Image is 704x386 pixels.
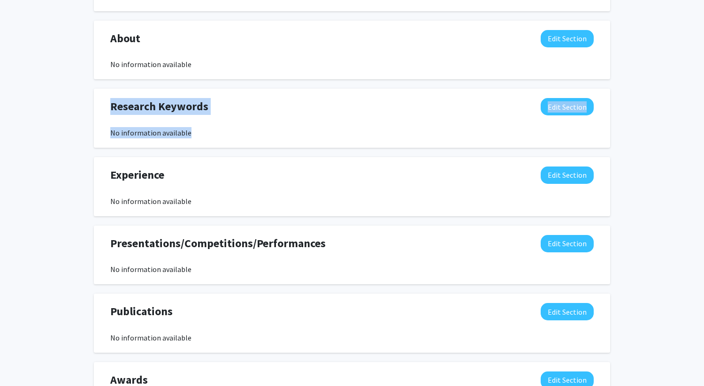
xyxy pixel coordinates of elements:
iframe: Chat [7,344,40,379]
div: No information available [110,127,594,138]
button: Edit Experience [541,167,594,184]
div: No information available [110,59,594,70]
span: About [110,30,140,47]
div: No information available [110,332,594,343]
span: Experience [110,167,164,183]
div: No information available [110,196,594,207]
button: Edit Research Keywords [541,98,594,115]
button: Edit Publications [541,303,594,320]
button: Edit Presentations/Competitions/Performances [541,235,594,252]
button: Edit About [541,30,594,47]
span: Research Keywords [110,98,208,115]
span: Publications [110,303,173,320]
div: No information available [110,264,594,275]
span: Presentations/Competitions/Performances [110,235,326,252]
